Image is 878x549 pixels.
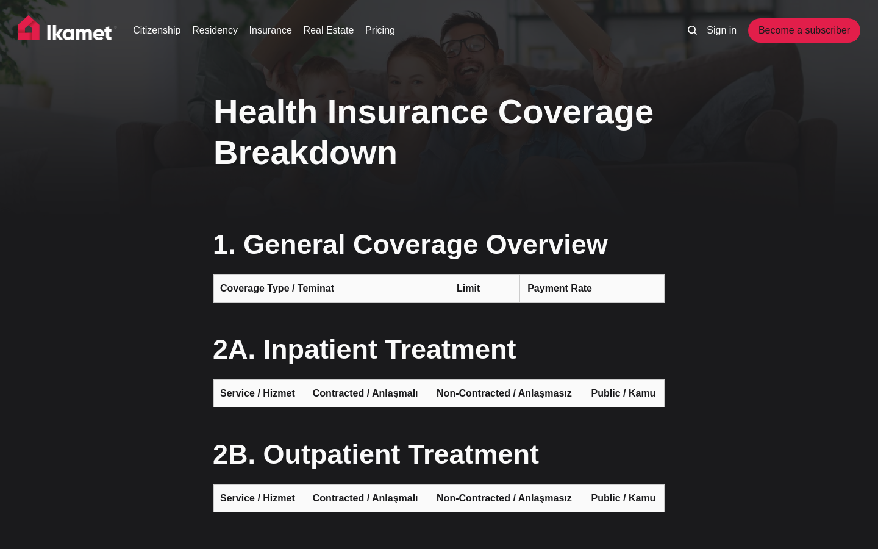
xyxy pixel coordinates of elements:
[214,380,305,407] th: Service / Hizmet
[213,91,665,173] h1: Health Insurance Coverage Breakdown
[213,330,664,368] h2: 2A. Inpatient Treatment
[305,380,429,407] th: Contracted / Anlaşmalı
[365,23,395,38] a: Pricing
[133,23,180,38] a: Citizenship
[213,225,664,264] h2: 1. General Coverage Overview
[707,23,737,38] a: Sign in
[748,18,860,43] a: Become a subscriber
[18,15,118,46] img: Ikamet home
[192,23,238,38] a: Residency
[584,380,664,407] th: Public / Kamu
[214,275,449,303] th: Coverage Type / Teminat
[213,435,664,473] h2: 2B. Outpatient Treatment
[449,275,520,303] th: Limit
[584,485,664,512] th: Public / Kamu
[429,485,584,512] th: Non-Contracted / Anlaşmasız
[214,485,305,512] th: Service / Hizmet
[249,23,292,38] a: Insurance
[520,275,665,303] th: Payment Rate
[429,380,584,407] th: Non-Contracted / Anlaşmasız
[305,485,429,512] th: Contracted / Anlaşmalı
[304,23,354,38] a: Real Estate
